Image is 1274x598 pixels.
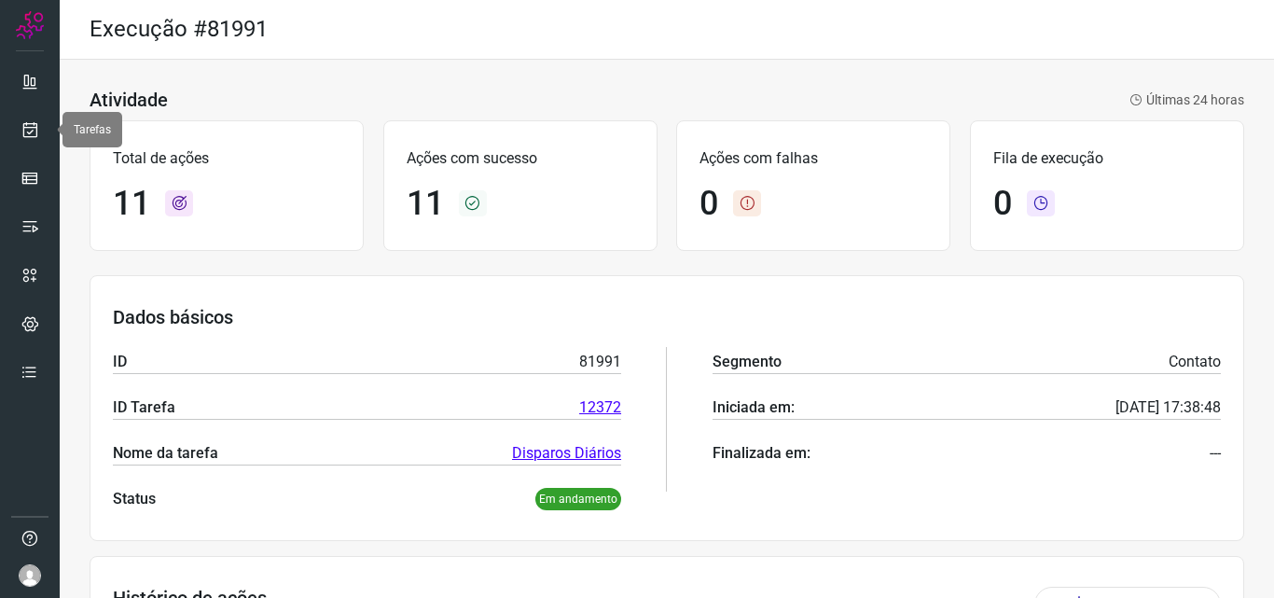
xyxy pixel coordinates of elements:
h2: Execução #81991 [90,16,268,43]
p: Finalizada em: [713,442,810,465]
p: Nome da tarefa [113,442,218,465]
p: [DATE] 17:38:48 [1115,396,1221,419]
h1: 0 [699,184,718,224]
p: Segmento [713,351,782,373]
p: Total de ações [113,147,340,170]
h1: 11 [113,184,150,224]
a: Disparos Diários [512,442,621,465]
p: Em andamento [535,488,621,510]
p: Últimas 24 horas [1129,90,1244,110]
p: ID Tarefa [113,396,175,419]
img: Logo [16,11,44,39]
p: Contato [1169,351,1221,373]
p: 81991 [579,351,621,373]
h3: Atividade [90,89,168,111]
p: Ações com falhas [699,147,927,170]
a: 12372 [579,396,621,419]
p: Iniciada em: [713,396,795,419]
span: Tarefas [74,123,111,136]
h1: 0 [993,184,1012,224]
p: --- [1210,442,1221,465]
p: Status [113,488,156,510]
p: ID [113,351,127,373]
p: Fila de execução [993,147,1221,170]
p: Ações com sucesso [407,147,634,170]
h1: 11 [407,184,444,224]
img: avatar-user-boy.jpg [19,564,41,587]
h3: Dados básicos [113,306,1221,328]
